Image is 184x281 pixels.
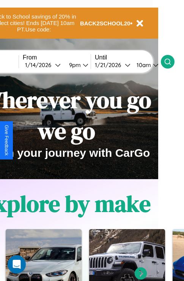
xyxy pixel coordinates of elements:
label: From [23,54,91,61]
div: 1 / 21 / 2026 [95,61,125,69]
button: 9pm [63,61,91,69]
button: 10am [131,61,161,69]
b: BACK2SCHOOL20 [80,20,131,27]
button: 1/14/2026 [23,61,63,69]
div: 9pm [65,61,83,69]
label: Until [95,54,161,61]
div: Open Intercom Messenger [8,255,26,273]
div: 10am [133,61,153,69]
div: 1 / 14 / 2026 [25,61,55,69]
div: Give Feedback [4,125,9,156]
